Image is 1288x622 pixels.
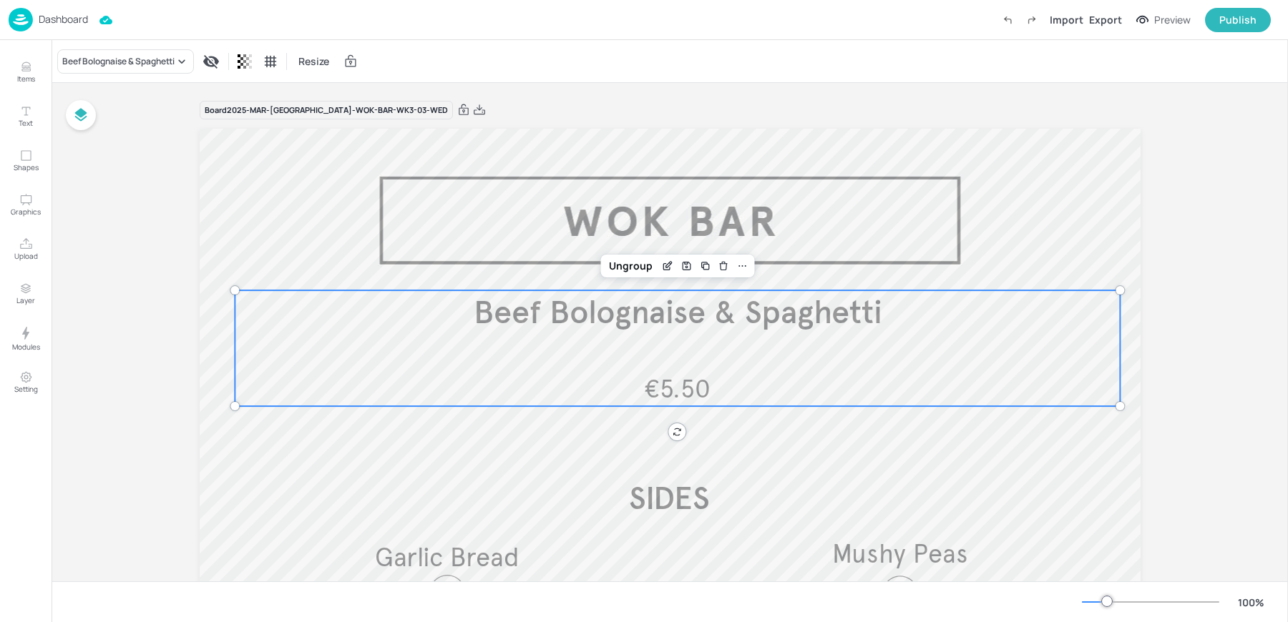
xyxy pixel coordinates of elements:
div: Board 2025-MAR-[GEOGRAPHIC_DATA]-WOK-BAR-WK3-03-WED [200,101,453,120]
span: SIDES [629,478,710,518]
span: Beef Bolognaise & Spaghetti [474,292,882,332]
span: Mushy Peas [832,538,968,570]
label: Redo (Ctrl + Y) [1020,8,1044,32]
img: logo-86c26b7e.jpg [9,8,33,31]
div: Display condition [200,50,223,73]
div: Publish [1219,12,1257,28]
span: €5.50 [644,373,711,405]
div: Import [1050,12,1083,27]
div: Preview [1154,12,1191,28]
div: Edit Item [658,257,677,275]
label: Undo (Ctrl + Z) [995,8,1020,32]
div: Export [1089,12,1122,27]
div: Delete [714,257,733,275]
div: 100 % [1234,595,1268,610]
button: Preview [1128,9,1199,31]
div: Beef Bolognaise & Spaghetti [62,55,175,68]
span: Resize [296,54,332,69]
span: Garlic Bread [375,542,519,573]
div: Ungroup [603,257,658,275]
p: Dashboard [39,14,88,24]
div: Duplicate [696,257,714,275]
div: Save Layout [677,257,696,275]
button: Publish [1205,8,1271,32]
